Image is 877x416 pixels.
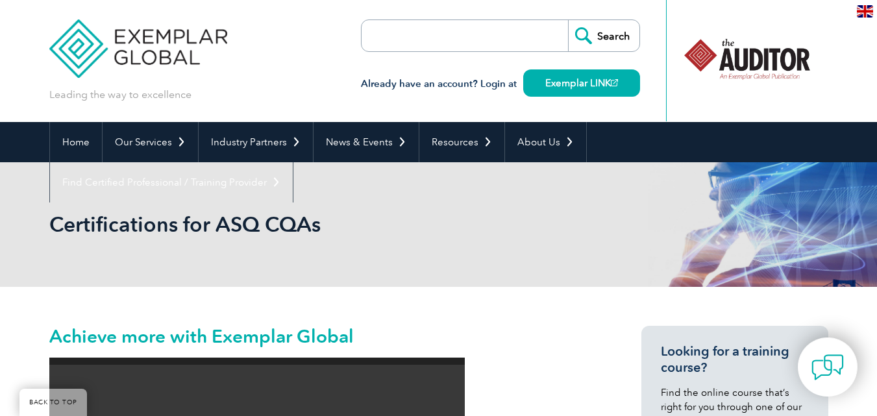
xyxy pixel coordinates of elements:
a: Exemplar LINK [523,69,640,97]
a: Industry Partners [199,122,313,162]
input: Search [568,20,639,51]
a: About Us [505,122,586,162]
a: Resources [419,122,504,162]
a: Find Certified Professional / Training Provider [50,162,293,202]
h2: Achieve more with Exemplar Global [49,326,595,347]
h3: Already have an account? Login at [361,76,640,92]
p: Leading the way to excellence [49,88,191,102]
a: Our Services [103,122,198,162]
img: en [857,5,873,18]
img: contact-chat.png [811,351,844,384]
a: BACK TO TOP [19,389,87,416]
h2: Certifications for ASQ CQAs [49,214,595,235]
img: open_square.png [611,79,618,86]
h3: Looking for a training course? [661,343,809,376]
a: News & Events [314,122,419,162]
a: Home [50,122,102,162]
